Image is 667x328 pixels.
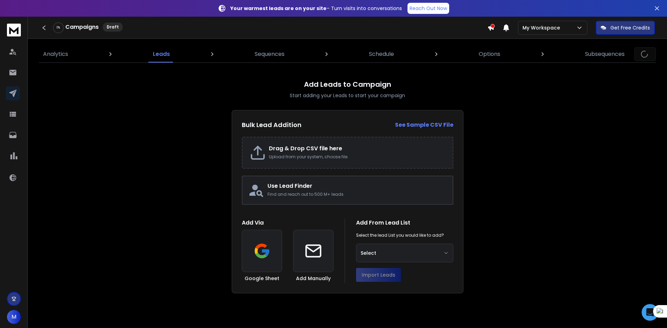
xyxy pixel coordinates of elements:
[269,154,446,160] p: Upload from your system, choose file
[361,250,376,256] span: Select
[395,121,453,129] a: See Sample CSV File
[255,50,285,58] p: Sequences
[581,46,629,62] a: Subsequences
[267,182,447,190] h2: Use Lead Finder
[242,219,333,227] h1: Add Via
[242,120,302,130] h2: Bulk Lead Addition
[103,23,123,32] div: Draft
[479,50,500,58] p: Options
[267,192,447,197] p: Find and reach out to 500 M+ leads
[7,310,21,324] button: M
[642,304,658,321] div: Open Intercom Messenger
[230,5,327,12] strong: Your warmest leads are on your site
[369,50,394,58] p: Schedule
[149,46,174,62] a: Leads
[250,46,289,62] a: Sequences
[269,144,446,153] h2: Drag & Drop CSV file here
[356,219,453,227] h1: Add From Lead List
[365,46,398,62] a: Schedule
[407,3,449,14] a: Reach Out Now
[153,50,170,58] p: Leads
[39,46,72,62] a: Analytics
[610,24,650,31] p: Get Free Credits
[475,46,504,62] a: Options
[230,5,402,12] p: – Turn visits into conversations
[522,24,563,31] p: My Workspace
[57,26,60,30] p: 0 %
[65,23,99,31] h1: Campaigns
[290,92,405,99] p: Start adding your Leads to start your campaign
[43,50,68,58] p: Analytics
[245,275,279,282] h3: Google Sheet
[304,79,391,89] h1: Add Leads to Campaign
[296,275,331,282] h3: Add Manually
[410,5,447,12] p: Reach Out Now
[585,50,625,58] p: Subsequences
[7,24,21,36] img: logo
[356,233,444,238] p: Select the lead List you would like to add?
[596,21,655,35] button: Get Free Credits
